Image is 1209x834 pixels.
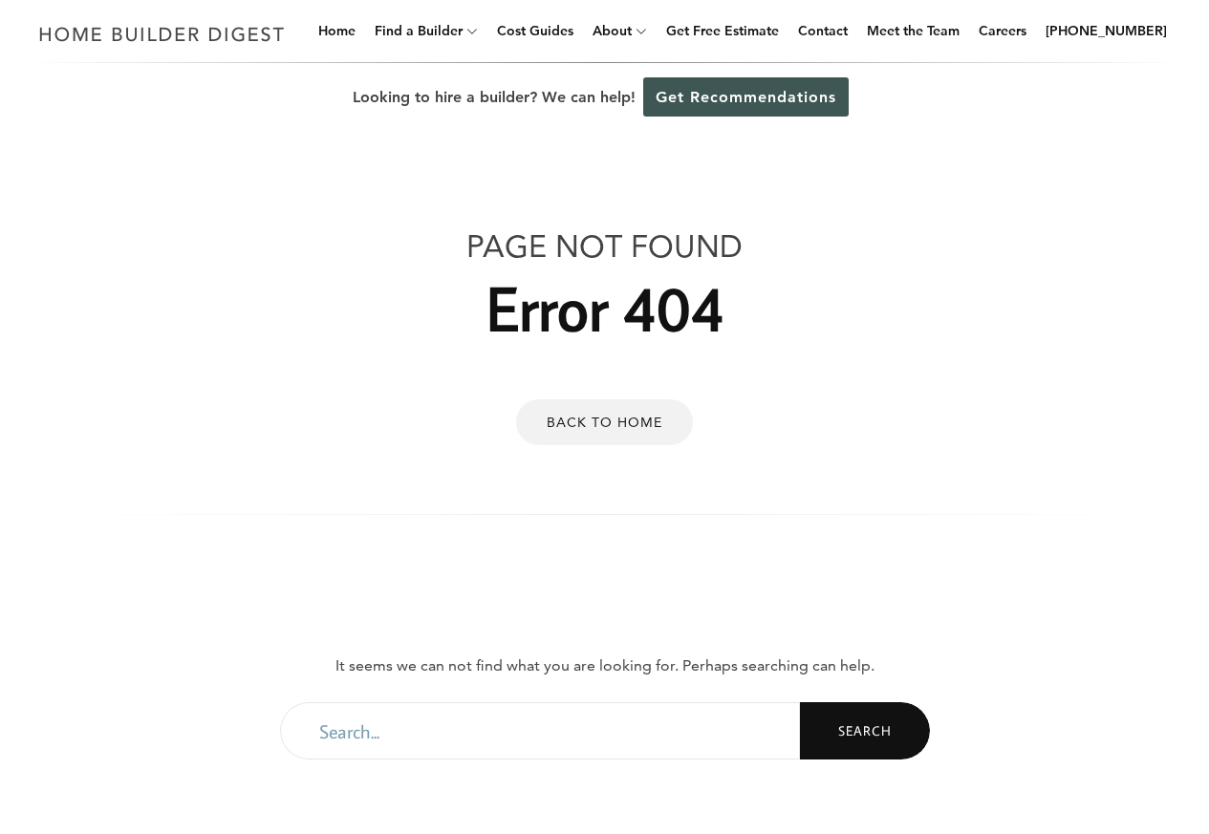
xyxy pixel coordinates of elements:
img: Home Builder Digest [31,15,293,53]
a: Get Recommendations [643,77,849,117]
a: Back to Home [516,399,693,445]
span: Search [838,722,892,739]
button: Search [800,702,930,759]
h1: Error 404 [486,262,723,353]
p: It seems we can not find what you are looking for. Perhaps searching can help. [280,652,930,679]
input: Search... [280,702,800,759]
